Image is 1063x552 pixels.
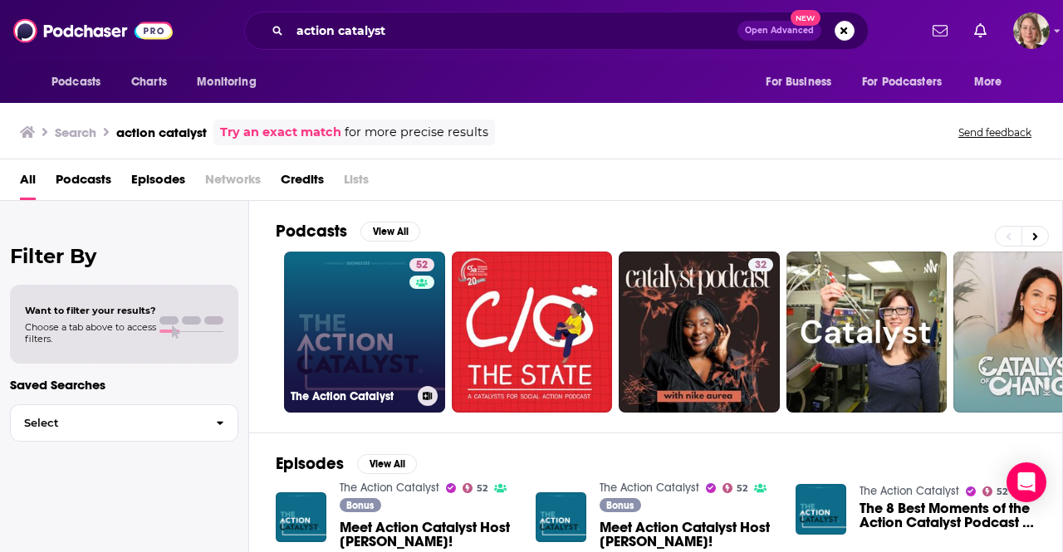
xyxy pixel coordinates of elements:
a: The Action Catalyst [600,481,699,495]
span: Choose a tab above to access filters. [25,321,156,344]
a: Meet Action Catalyst Host Stephanie Maas! [600,520,776,549]
span: Open Advanced [745,27,814,35]
button: open menu [754,66,852,98]
p: Saved Searches [10,377,238,393]
span: 52 [997,488,1007,496]
button: Open AdvancedNew [737,21,821,41]
a: 52 [409,258,434,271]
a: 32 [748,258,773,271]
a: The Action Catalyst [860,484,959,498]
img: The 8 Best Moments of the Action Catalyst Podcast in 2017 – Episode 224 of The Action Catalyst Po... [796,484,846,535]
span: 32 [755,257,767,274]
span: Bonus [606,501,634,510]
a: All [20,166,36,200]
button: open menu [963,66,1023,98]
a: 32 [619,252,780,413]
button: Show profile menu [1013,12,1050,49]
button: open menu [185,66,277,98]
a: Meet Action Catalyst Host Adam Outland! [340,520,516,549]
span: Meet Action Catalyst Host [PERSON_NAME]! [600,520,776,549]
span: Monitoring [197,71,256,94]
a: 52 [982,486,1008,496]
img: Meet Action Catalyst Host Adam Outland! [276,492,326,543]
h3: Search [55,125,96,140]
h3: action catalyst [116,125,207,140]
div: Search podcasts, credits, & more... [244,12,869,50]
input: Search podcasts, credits, & more... [290,17,737,44]
span: Bonus [346,501,374,510]
a: Show notifications dropdown [926,17,954,45]
img: Meet Action Catalyst Host Stephanie Maas! [536,492,586,543]
img: User Profile [1013,12,1050,49]
a: Credits [281,166,324,200]
a: Episodes [131,166,185,200]
a: Show notifications dropdown [967,17,993,45]
a: Charts [120,66,177,98]
span: 52 [416,257,428,274]
span: For Business [766,71,831,94]
span: Want to filter your results? [25,305,156,316]
button: open menu [851,66,966,98]
span: For Podcasters [862,71,942,94]
span: More [974,71,1002,94]
span: Logged in as AriFortierPr [1013,12,1050,49]
h2: Episodes [276,453,344,474]
span: Lists [344,166,369,200]
h2: Podcasts [276,221,347,242]
button: View All [357,454,417,474]
span: The 8 Best Moments of the Action Catalyst Podcast in [DATE] – Episode 224 of The Action Catalyst ... [860,501,1036,530]
span: Podcasts [51,71,100,94]
a: Try an exact match [220,123,341,142]
a: 52 [463,483,488,493]
button: Select [10,404,238,442]
button: Send feedback [953,125,1036,139]
span: New [791,10,821,26]
button: open menu [40,66,122,98]
img: Podchaser - Follow, Share and Rate Podcasts [13,15,173,46]
button: View All [360,222,420,242]
span: Charts [131,71,167,94]
span: for more precise results [345,123,488,142]
h2: Filter By [10,244,238,268]
span: Select [11,418,203,428]
span: Meet Action Catalyst Host [PERSON_NAME]! [340,520,516,549]
span: 52 [737,485,747,492]
a: The 8 Best Moments of the Action Catalyst Podcast in 2017 – Episode 224 of The Action Catalyst Po... [860,501,1036,530]
a: 52The Action Catalyst [284,252,445,413]
a: PodcastsView All [276,221,420,242]
div: Open Intercom Messenger [1007,462,1046,502]
a: Podcasts [56,166,111,200]
span: Networks [205,166,261,200]
a: 52 [723,483,748,493]
h3: The Action Catalyst [291,389,411,403]
a: EpisodesView All [276,453,417,474]
a: The Action Catalyst [340,481,439,495]
span: 52 [477,485,487,492]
